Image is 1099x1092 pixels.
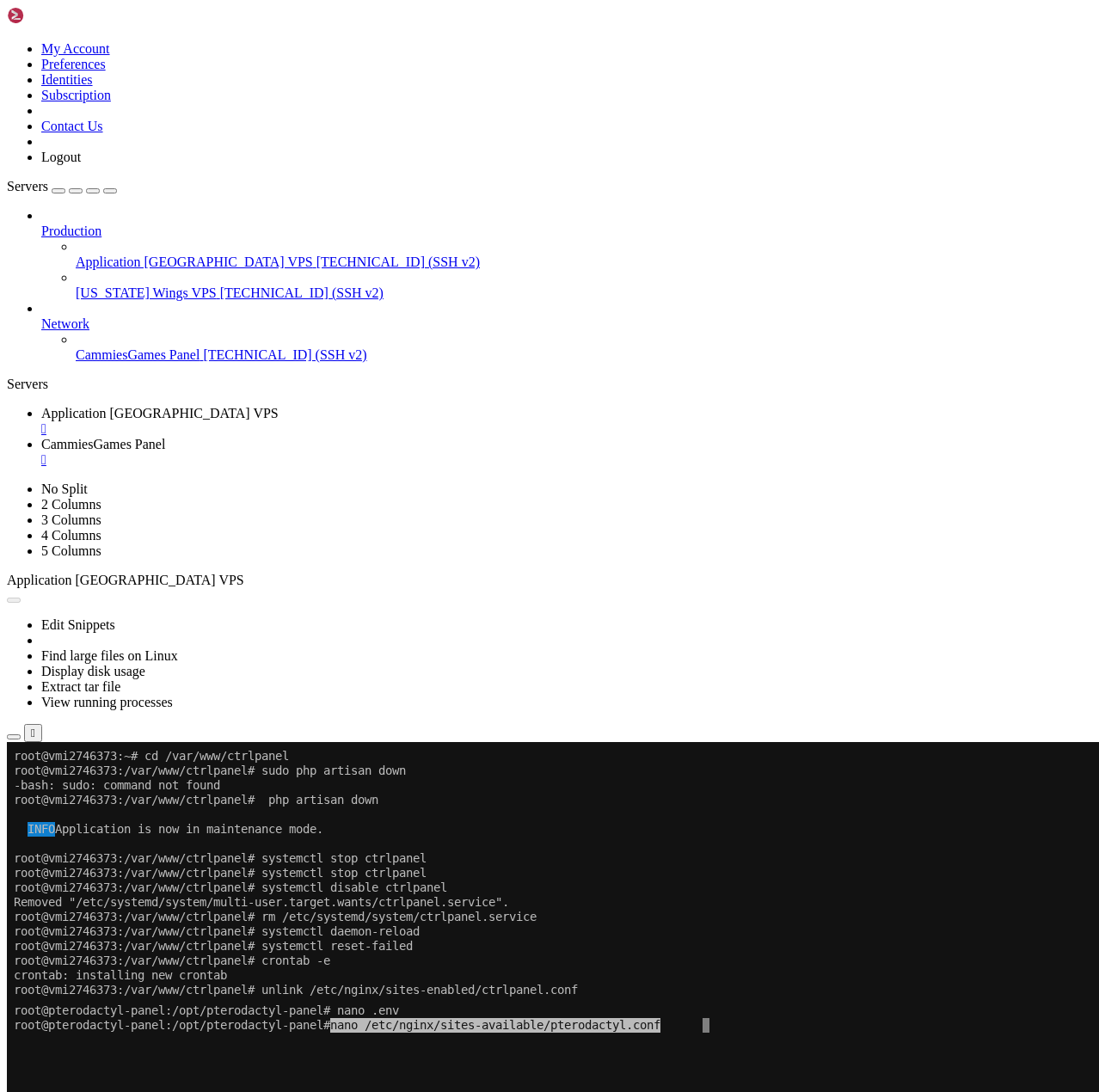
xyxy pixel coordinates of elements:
[696,21,703,36] div: (95, 1)
[7,182,875,197] x-row: root@vmi2746373:/var/www/ctrlpanel# systemctl daemon-reload
[7,285,875,299] x-row: root@vmi2746373:/var/www/ctrlpanel# rm -rf /var/www/ctrlpanel
[41,437,165,451] span: CammiesGames Panel
[7,21,875,36] x-row: root@pterodactyl-panel:/opt/pterodactyl-panel#
[41,72,93,87] a: Identities
[7,255,875,270] x-row: root@vmi2746373:/var/www/ctrlpanel# rm /etc/nginx/sites-available/ctrlpanel.conf
[7,21,875,36] x-row: root@vmi2746373:/var/www/ctrlpanel# sudo php artisan down
[24,724,42,742] button: 
[41,512,101,527] a: 3 Columns
[7,226,875,241] x-row: crontab: installing new crontab
[7,36,875,51] x-row: -bash: sudo: command not found
[41,224,1092,239] a: Production
[7,124,875,138] x-row: root@vmi2746373:/var/www/ctrlpanel# systemctl stop ctrlpanel
[7,51,875,65] x-row: root@vmi2746373:/var/www/ctrlpanel# php artisan down
[76,332,1092,363] li: CammiesGames Panel [TECHNICAL_ID] (SSH v2)
[41,664,145,678] a: Display disk usage
[41,437,1092,468] a: CammiesGames Panel
[41,301,1092,363] li: Network
[21,80,48,95] span: INFO
[220,285,384,300] span: [TECHNICAL_ID] (SSH v2)
[41,452,1092,468] a: 
[323,21,654,36] span: nano /etc/nginx/sites-available/pterodactyl.conf
[76,347,1092,363] a: CammiesGames Panel [TECHNICAL_ID] (SSH v2)
[41,57,106,71] a: Preferences
[76,270,1092,301] li: [US_STATE] Wings VPS [TECHNICAL_ID] (SSH v2)
[7,212,875,226] x-row: root@vmi2746373:/var/www/ctrlpanel# crontab -e
[76,347,200,362] span: CammiesGames Panel
[7,197,875,212] x-row: root@vmi2746373:/var/www/ctrlpanel# systemctl reset-failed
[41,421,1092,437] a: 
[7,314,875,328] x-row: root@vmi2746373:~#
[31,727,35,739] div: 
[41,41,110,56] a: My Account
[76,285,1092,301] a: [US_STATE] Wings VPS [TECHNICAL_ID] (SSH v2)
[41,406,1092,437] a: Application Germany VPS
[7,270,875,285] x-row: root@vmi2746373:/var/www/ctrlpanel# systemctl reload nginx
[203,347,366,362] span: [TECHNICAL_ID] (SSH v2)
[76,255,313,269] span: Application [GEOGRAPHIC_DATA] VPS
[7,109,875,124] x-row: root@vmi2746373:/var/www/ctrlpanel# systemctl stop ctrlpanel
[7,377,1092,392] div: Servers
[41,150,81,164] a: Logout
[41,119,103,133] a: Contact Us
[7,168,875,182] x-row: root@vmi2746373:/var/www/ctrlpanel# rm /etc/systemd/system/ctrlpanel.service
[41,679,120,694] a: Extract tar file
[41,316,89,331] span: Network
[76,239,1092,270] li: Application [GEOGRAPHIC_DATA] VPS [TECHNICAL_ID] (SSH v2)
[7,7,875,21] x-row: root@pterodactyl-panel:/opt/pterodactyl-panel# nano .env
[41,528,101,543] a: 4 Columns
[41,617,115,632] a: Edit Snippets
[7,7,106,24] img: Shellngn
[7,138,875,153] x-row: root@vmi2746373:/var/www/ctrlpanel# systemctl disable ctrlpanel
[7,179,117,193] a: Servers
[76,255,1092,270] a: Application [GEOGRAPHIC_DATA] VPS [TECHNICAL_ID] (SSH v2)
[41,88,111,102] a: Subscription
[7,241,875,255] x-row: root@vmi2746373:/var/www/ctrlpanel# unlink /etc/nginx/sites-enabled/ctrlpanel.conf
[7,299,875,314] x-row: root@vmi2746373:/var/www/ctrlpanel# cd
[7,7,875,21] x-row: root@vmi2746373:~# cd /var/www/ctrlpanel
[41,497,101,512] a: 2 Columns
[7,153,875,168] x-row: Removed "/etc/systemd/system/multi-user.target.wants/ctrlpanel.service".
[41,208,1092,301] li: Production
[7,80,875,95] x-row: Application is now in maintenance mode.
[7,573,244,587] span: Application [GEOGRAPHIC_DATA] VPS
[144,314,151,328] div: (19, 21)
[41,316,1092,332] a: Network
[41,482,88,496] a: No Split
[7,179,48,193] span: Servers
[41,224,101,238] span: Production
[76,285,217,300] span: [US_STATE] Wings VPS
[316,255,480,269] span: [TECHNICAL_ID] (SSH v2)
[41,406,279,420] span: Application [GEOGRAPHIC_DATA] VPS
[41,543,101,558] a: 5 Columns
[41,695,173,709] a: View running processes
[41,648,178,663] a: Find large files on Linux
